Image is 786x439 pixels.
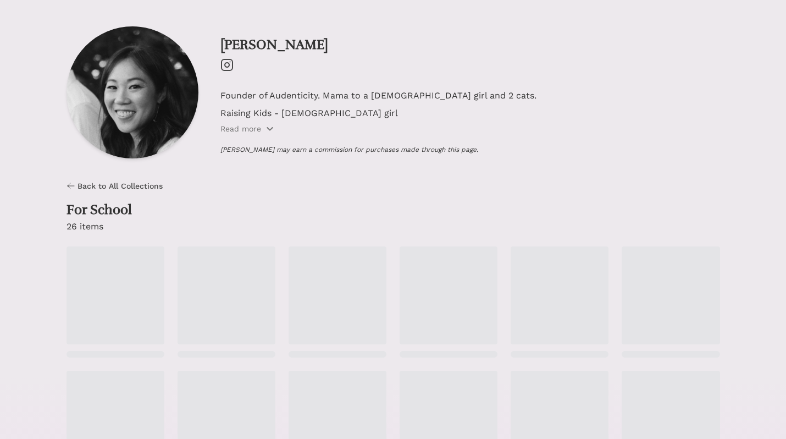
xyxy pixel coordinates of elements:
h2: For School [67,202,132,218]
a: [PERSON_NAME] [220,36,328,53]
p: 26 items [67,220,103,233]
img: Profile picture [67,26,198,158]
a: Back to All Collections [67,180,163,191]
button: Read more [220,123,274,134]
p: Read more [220,123,261,134]
span: Back to All Collections [78,180,163,191]
p: Founder of Audenticity. Mama to a [DEMOGRAPHIC_DATA] girl and 2 cats. [220,89,720,102]
p: [PERSON_NAME] may earn a commission for purchases made through this page. [220,145,720,154]
p: Raising Kids - [DEMOGRAPHIC_DATA] girl [220,107,720,120]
